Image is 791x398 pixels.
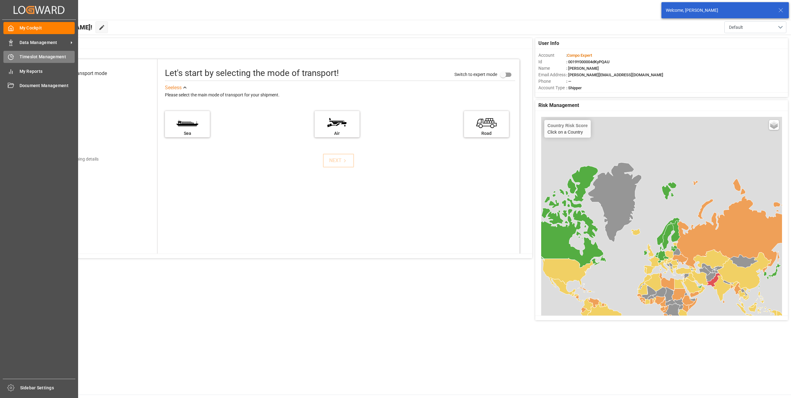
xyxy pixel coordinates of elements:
div: Please select the main mode of transport for your shipment. [165,91,515,99]
button: open menu [724,21,786,33]
a: Layers [769,120,779,130]
span: Phone [538,78,566,85]
span: Id [538,59,566,65]
span: Email Address [538,72,566,78]
a: My Cockpit [3,22,75,34]
div: Road [467,130,506,137]
span: Account Type [538,85,566,91]
div: NEXT [329,157,348,164]
span: User Info [538,40,559,47]
span: Account [538,52,566,59]
span: Name [538,65,566,72]
h4: Country Risk Score [547,123,588,128]
span: : [PERSON_NAME][EMAIL_ADDRESS][DOMAIN_NAME] [566,73,663,77]
button: NEXT [323,154,354,167]
span: Document Management [20,82,75,89]
div: See less [165,84,182,91]
span: : 0019Y000004dKyPQAU [566,60,610,64]
span: Data Management [20,39,68,46]
a: Timeslot Management [3,51,75,63]
span: Risk Management [538,102,579,109]
span: : [566,53,592,58]
div: Select transport mode [59,70,107,77]
div: Welcome, [PERSON_NAME] [666,7,772,14]
span: My Reports [20,68,75,75]
a: My Reports [3,65,75,77]
span: Sidebar Settings [20,385,76,391]
span: My Cockpit [20,25,75,31]
span: : — [566,79,571,84]
div: Let's start by selecting the mode of transport! [165,67,339,80]
span: Default [729,24,743,31]
span: Timeslot Management [20,54,75,60]
span: : Shipper [566,86,582,90]
span: : [PERSON_NAME] [566,66,599,71]
span: Compo Expert [567,53,592,58]
div: Sea [168,130,207,137]
span: Switch to expert mode [454,72,497,77]
a: Document Management [3,80,75,92]
div: Air [318,130,356,137]
div: Add shipping details [60,156,99,162]
div: Click on a Country [547,123,588,135]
